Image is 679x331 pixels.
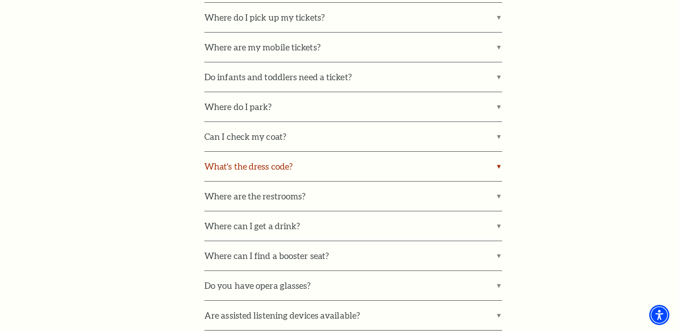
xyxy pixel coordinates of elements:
div: Accessibility Menu [649,305,669,325]
label: Where are my mobile tickets? [204,33,502,62]
label: Where are the restrooms? [204,182,502,211]
label: What's the dress code? [204,152,502,181]
label: Can I check my coat? [204,122,502,151]
label: Where can I get a drink? [204,211,502,241]
label: Where do I pick up my tickets? [204,3,502,32]
label: Are assisted listening devices available? [204,301,502,330]
label: Where can I find a booster seat? [204,241,502,270]
label: Where do I park? [204,92,502,121]
label: Do infants and toddlers need a ticket? [204,62,502,92]
label: Do you have opera glasses? [204,271,502,300]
